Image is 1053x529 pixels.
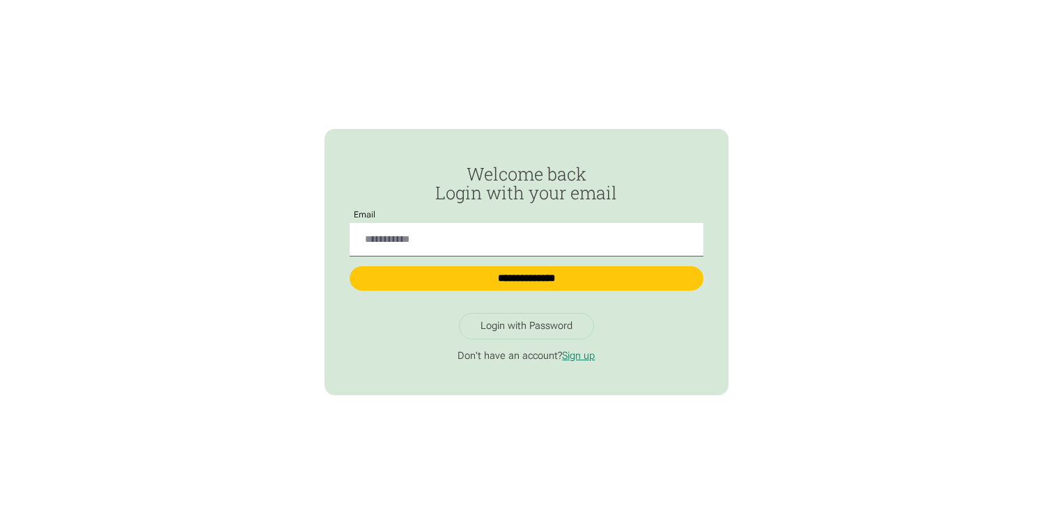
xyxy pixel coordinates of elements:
[350,164,703,303] form: Passwordless Login
[350,164,703,204] h2: Welcome back Login with your email
[562,350,595,362] a: Sign up
[350,350,703,362] p: Don't have an account?
[481,320,572,332] div: Login with Password
[350,210,380,220] label: Email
